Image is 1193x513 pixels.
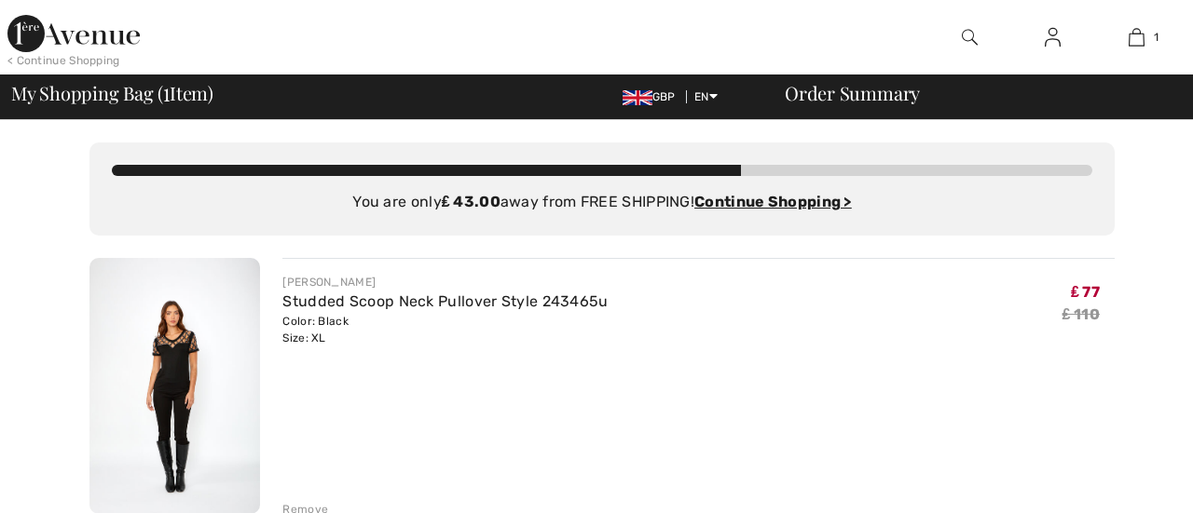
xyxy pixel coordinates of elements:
[1071,283,1100,301] span: ₤ 77
[1129,26,1145,48] img: My Bag
[1045,26,1061,48] img: My Info
[11,84,213,102] span: My Shopping Bag ( Item)
[694,193,852,210] a: Continue Shopping >
[112,191,1092,213] div: You are only away from FREE SHIPPING!
[282,292,608,310] a: Studded Scoop Neck Pullover Style 243465u
[762,84,1182,102] div: Order Summary
[1095,26,1177,48] a: 1
[282,274,608,290] div: [PERSON_NAME]
[163,79,170,103] span: 1
[1154,29,1159,46] span: 1
[7,15,140,52] img: 1ère Avenue
[282,313,608,346] div: Color: Black Size: XL
[1030,26,1076,49] a: Sign In
[442,193,501,210] strong: ₤ 43.00
[1063,305,1100,323] s: ₤ 110
[962,26,978,48] img: search the website
[623,90,652,105] img: UK Pound
[694,90,718,103] span: EN
[623,90,683,103] span: GBP
[7,52,120,69] div: < Continue Shopping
